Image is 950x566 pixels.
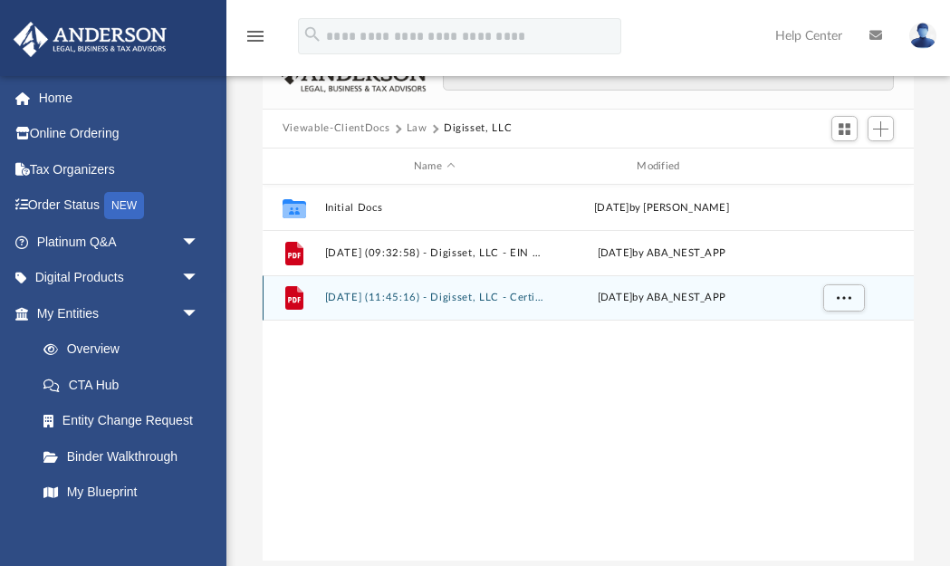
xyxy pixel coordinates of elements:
[552,200,771,216] div: [DATE] by [PERSON_NAME]
[302,24,322,44] i: search
[13,151,226,187] a: Tax Organizers
[25,367,226,403] a: CTA Hub
[25,475,217,511] a: My Blueprint
[263,185,914,561] div: grid
[245,34,266,47] a: menu
[823,285,865,312] button: More options
[598,293,633,303] span: [DATE]
[104,192,144,219] div: NEW
[13,187,226,225] a: Order StatusNEW
[13,116,226,152] a: Online Ordering
[407,120,427,137] button: Law
[25,403,226,439] a: Entity Change Request
[868,116,895,141] button: Add
[13,224,226,260] a: Platinum Q&Aarrow_drop_down
[181,224,217,261] span: arrow_drop_down
[552,245,771,262] div: [DATE] by ABA_NEST_APP
[831,116,859,141] button: Switch to Grid View
[25,331,226,368] a: Overview
[13,80,226,116] a: Home
[13,295,226,331] a: My Entitiesarrow_drop_down
[552,291,771,307] div: by ABA_NEST_APP
[779,158,906,175] div: id
[909,23,936,49] img: User Pic
[324,293,543,304] button: [DATE] (11:45:16) - Digisset, LLC - Certificate Received.pdf
[25,438,226,475] a: Binder Walkthrough
[324,202,543,214] button: Initial Docs
[283,120,389,137] button: Viewable-ClientDocs
[181,295,217,332] span: arrow_drop_down
[245,25,266,47] i: menu
[13,260,226,296] a: Digital Productsarrow_drop_down
[323,158,543,175] div: Name
[324,247,543,259] button: [DATE] (09:32:58) - Digisset, LLC - EIN Letter from IRS.pdf
[8,22,172,57] img: Anderson Advisors Platinum Portal
[271,158,316,175] div: id
[444,120,512,137] button: Digisset, LLC
[181,260,217,297] span: arrow_drop_down
[552,158,772,175] div: Modified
